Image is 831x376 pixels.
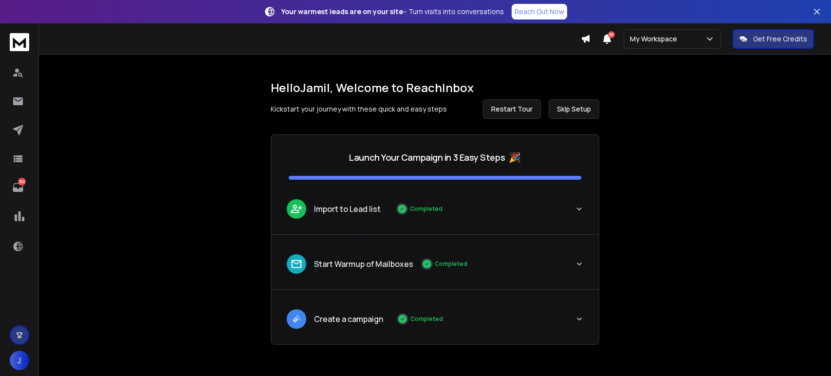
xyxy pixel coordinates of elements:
[271,104,447,114] p: Kickstart your journey with these quick and easy steps
[271,191,599,234] button: leadImport to Lead listCompleted
[410,205,443,213] p: Completed
[18,178,26,186] p: 362
[753,34,807,44] p: Get Free Credits
[557,104,591,114] span: Skip Setup
[10,351,29,370] button: J
[290,258,303,270] img: lead
[608,31,615,38] span: 50
[435,260,467,268] p: Completed
[512,4,567,19] a: Reach Out Now
[10,33,29,51] img: logo
[515,7,564,17] p: Reach Out Now
[509,150,521,164] span: 🎉
[281,7,403,16] strong: Your warmest leads are on your site
[483,99,541,119] button: Restart Tour
[271,80,599,95] h1: Hello Jamil , Welcome to ReachInbox
[630,34,681,44] p: My Workspace
[314,203,381,215] p: Import to Lead list
[290,203,303,215] img: lead
[271,246,599,289] button: leadStart Warmup of MailboxesCompleted
[8,178,28,197] a: 362
[271,301,599,344] button: leadCreate a campaignCompleted
[349,150,505,164] p: Launch Your Campaign in 3 Easy Steps
[314,313,383,325] p: Create a campaign
[549,99,599,119] button: Skip Setup
[410,315,443,323] p: Completed
[314,258,413,270] p: Start Warmup of Mailboxes
[290,313,303,325] img: lead
[733,29,814,49] button: Get Free Credits
[281,7,504,17] p: – Turn visits into conversations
